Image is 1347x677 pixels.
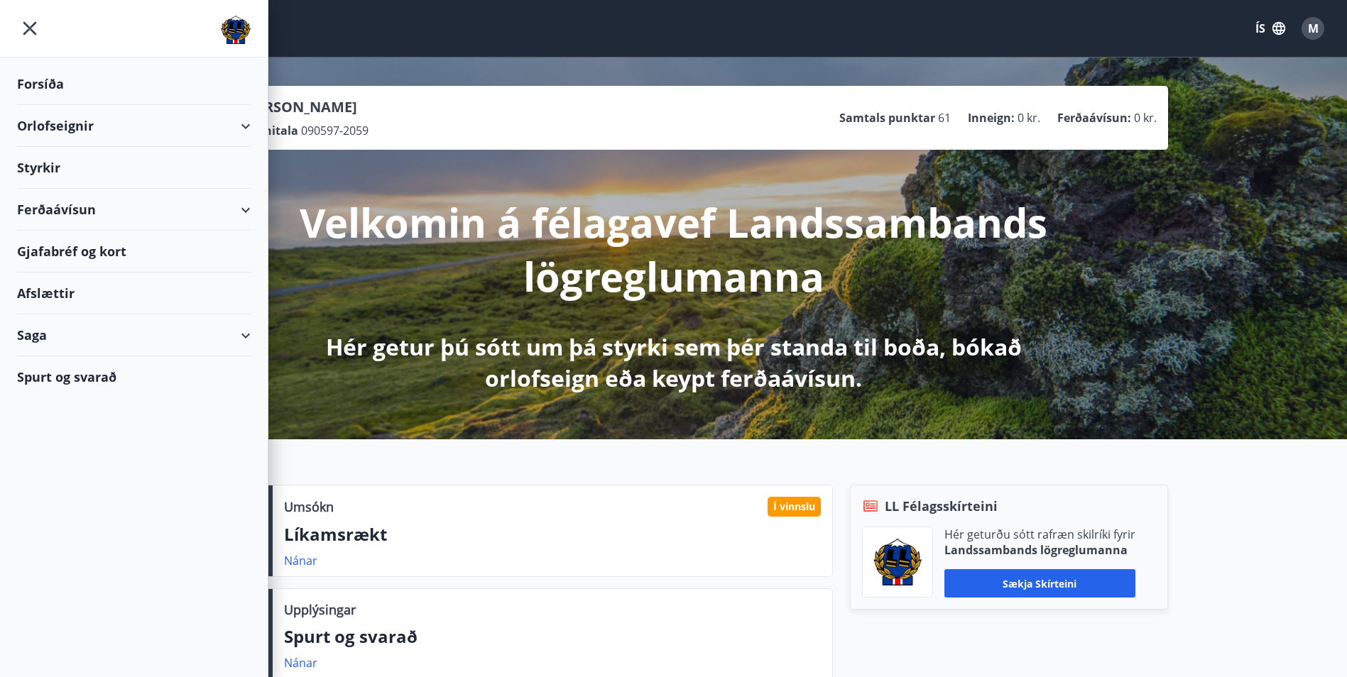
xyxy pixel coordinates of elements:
div: Spurt og svarað [17,356,251,397]
div: Styrkir [17,147,251,189]
span: 090597-2059 [301,123,369,138]
div: Forsíða [17,63,251,105]
button: menu [17,16,43,41]
span: M [1308,21,1319,36]
a: Nánar [284,655,317,671]
p: Líkamsrækt [284,522,821,546]
p: Ferðaávísun : [1057,110,1131,126]
p: Velkomin á félagavef Landssambands lögreglumanna [299,195,1049,303]
p: Landssambands lögreglumanna [944,542,1135,558]
img: union_logo [221,16,251,44]
button: ÍS [1248,16,1293,41]
span: 61 [938,110,951,126]
div: Gjafabréf og kort [17,231,251,273]
div: Í vinnslu [768,497,821,517]
p: Kennitala [242,123,298,138]
button: M [1296,11,1330,45]
div: Ferðaávísun [17,189,251,231]
div: Saga [17,314,251,356]
p: Hér geturðu sótt rafræn skilríki fyrir [944,527,1135,542]
p: Inneign : [968,110,1015,126]
a: Nánar [284,553,317,568]
p: Hér getur þú sótt um þá styrki sem þér standa til boða, bókað orlofseign eða keypt ferðaávísun. [299,331,1049,394]
div: Afslættir [17,273,251,314]
p: [PERSON_NAME] [242,97,369,117]
span: 0 kr. [1018,110,1040,126]
p: Umsókn [284,497,334,516]
span: 0 kr. [1134,110,1157,126]
p: Samtals punktar [839,110,935,126]
img: 1cqKbADZNYZ4wXUG0EC2JmCwhQh0Y6EN22Kw4FTY.png [873,539,922,585]
p: Spurt og svarað [284,624,821,649]
div: Orlofseignir [17,105,251,147]
span: LL Félagsskírteini [885,497,998,515]
p: Upplýsingar [284,600,356,619]
button: Sækja skírteini [944,569,1135,598]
